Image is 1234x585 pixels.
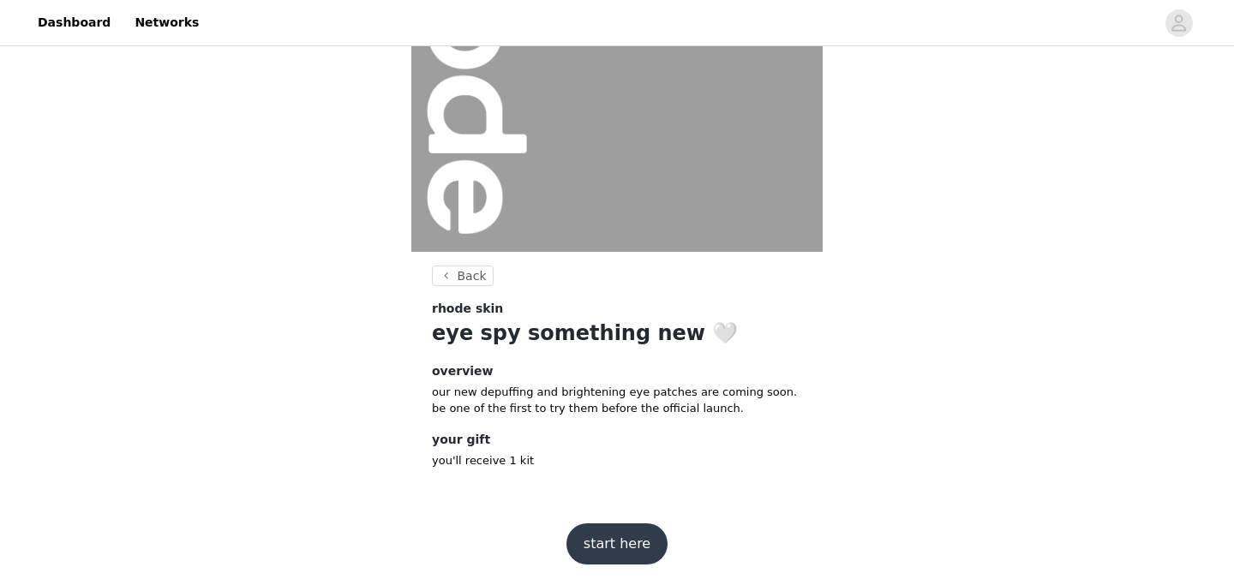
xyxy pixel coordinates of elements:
div: avatar [1171,9,1187,37]
button: start here [566,523,668,564]
h4: overview [432,362,802,380]
h1: eye spy something new 🤍 [432,318,802,349]
a: Dashboard [27,3,121,42]
p: our new depuffing and brightening eye patches are coming soon. be one of the first to try them be... [432,384,802,417]
h4: your gift [432,431,802,449]
p: you'll receive 1 kit [432,452,802,469]
a: Networks [124,3,209,42]
span: rhode skin [432,300,503,318]
button: Back [432,266,494,286]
